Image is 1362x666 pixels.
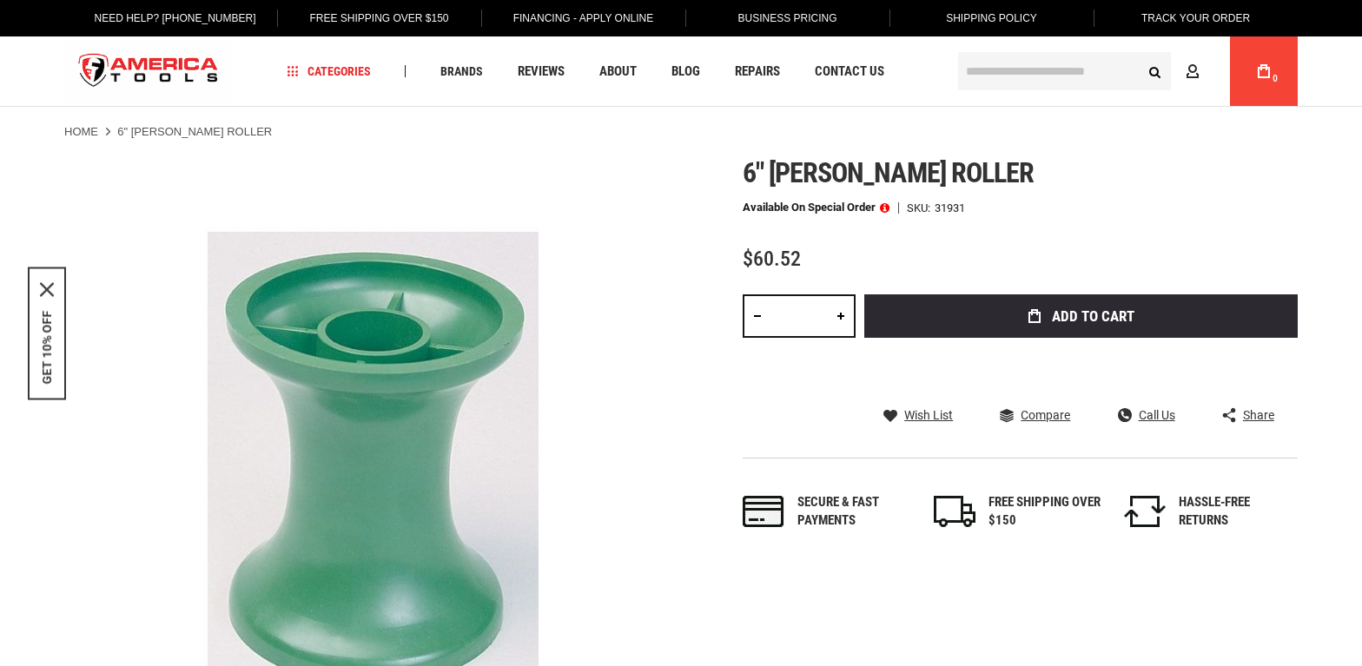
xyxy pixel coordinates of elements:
div: Secure & fast payments [797,493,910,531]
img: shipping [934,496,975,527]
svg: close icon [40,282,54,296]
button: Add to Cart [864,294,1298,338]
span: Blog [671,65,700,78]
span: Brands [440,65,483,77]
a: Call Us [1118,407,1175,423]
strong: 6" [PERSON_NAME] Roller [117,125,272,138]
span: Compare [1021,409,1070,421]
span: Shipping Policy [946,12,1037,24]
span: Wish List [904,409,953,421]
span: Categories [288,65,371,77]
img: America Tools [64,39,233,104]
span: Call Us [1139,409,1175,421]
span: Add to Cart [1052,309,1134,324]
a: Contact Us [807,60,892,83]
a: Wish List [883,407,953,423]
a: Home [64,124,98,140]
span: $60.52 [743,247,801,271]
a: Blog [664,60,708,83]
iframe: LiveChat chat widget [1118,611,1362,666]
p: Available on Special Order [743,201,889,214]
span: Reviews [518,65,565,78]
a: Brands [433,60,491,83]
img: returns [1124,496,1166,527]
span: About [599,65,637,78]
div: HASSLE-FREE RETURNS [1179,493,1292,531]
button: Close [40,282,54,296]
strong: SKU [907,202,935,214]
a: About [592,60,645,83]
iframe: Secure express checkout frame [861,343,1301,393]
a: store logo [64,39,233,104]
div: 31931 [935,202,965,214]
span: Repairs [735,65,780,78]
img: payments [743,496,784,527]
a: 0 [1247,36,1280,106]
a: Compare [1000,407,1070,423]
div: FREE SHIPPING OVER $150 [988,493,1101,531]
button: Search [1138,55,1171,88]
a: Repairs [727,60,788,83]
span: Contact Us [815,65,884,78]
button: GET 10% OFF [40,310,54,384]
a: Reviews [510,60,572,83]
span: 6" [PERSON_NAME] roller [743,156,1034,189]
span: 0 [1273,74,1278,83]
span: Share [1243,409,1274,421]
a: Categories [280,60,379,83]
